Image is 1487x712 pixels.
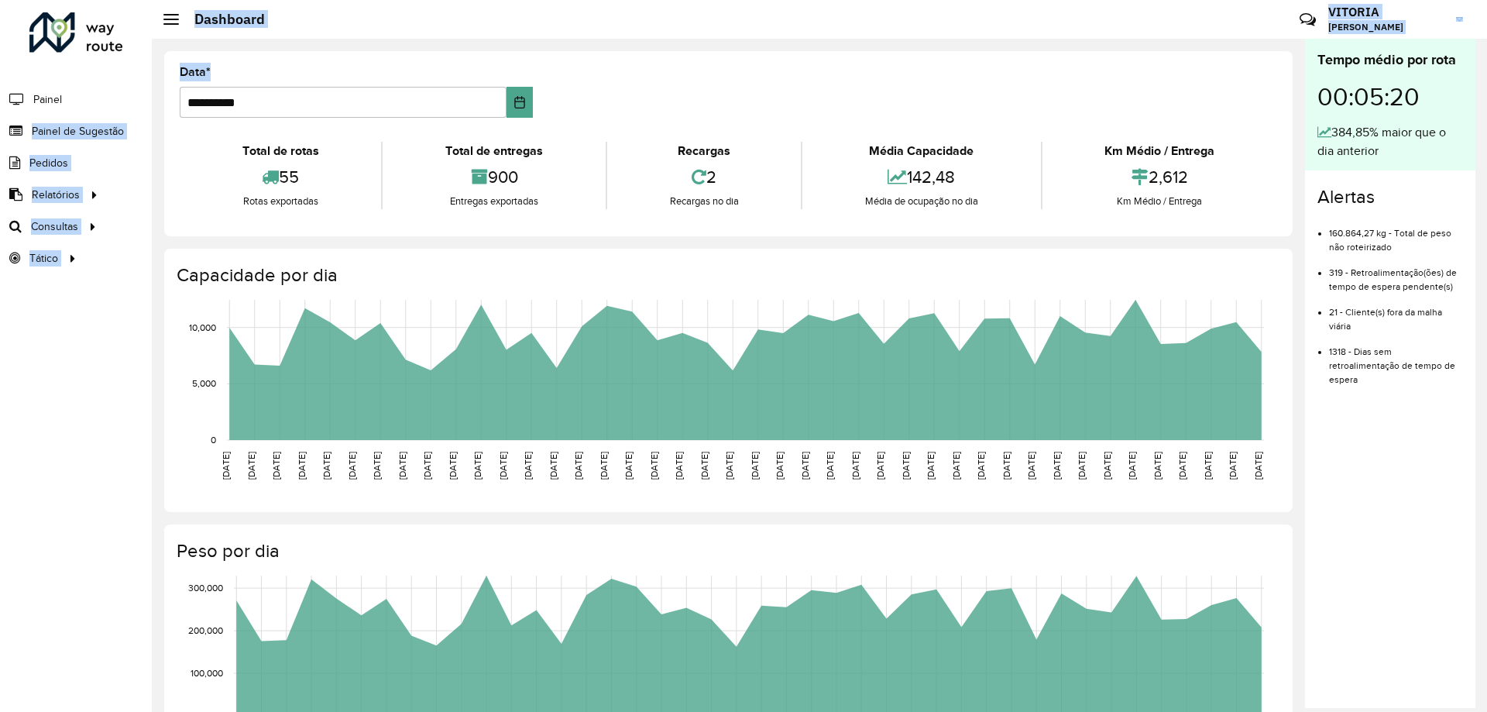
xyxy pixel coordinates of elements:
div: Tempo médio por rota [1317,50,1463,71]
div: Km Médio / Entrega [1046,142,1273,160]
div: 00:05:20 [1317,71,1463,123]
text: [DATE] [573,452,583,480]
text: [DATE] [221,452,231,480]
text: [DATE] [724,452,734,480]
span: Relatórios [32,187,80,203]
text: [DATE] [1001,452,1011,480]
text: [DATE] [472,452,483,480]
a: Contato Rápido [1291,3,1324,36]
button: Choose Date [507,87,534,118]
text: [DATE] [875,452,885,480]
text: 10,000 [189,322,216,332]
div: Entregas exportadas [386,194,601,209]
text: [DATE] [649,452,659,480]
text: 0 [211,435,216,445]
div: Km Médio / Entrega [1046,194,1273,209]
text: [DATE] [976,452,986,480]
div: Recargas [611,142,797,160]
text: [DATE] [800,452,810,480]
text: [DATE] [347,452,357,480]
text: [DATE] [271,452,281,480]
h4: Capacidade por dia [177,264,1277,287]
text: [DATE] [825,452,835,480]
text: [DATE] [699,452,709,480]
h3: VITORIA [1328,5,1444,19]
li: 21 - Cliente(s) fora da malha viária [1329,294,1463,333]
text: [DATE] [448,452,458,480]
text: [DATE] [523,452,533,480]
text: [DATE] [1203,452,1213,480]
text: [DATE] [951,452,961,480]
div: 55 [184,160,377,194]
h4: Alertas [1317,186,1463,208]
div: 900 [386,160,601,194]
text: [DATE] [246,452,256,480]
h2: Dashboard [179,11,265,28]
text: [DATE] [1253,452,1263,480]
div: Média Capacidade [806,142,1036,160]
text: [DATE] [1177,452,1187,480]
li: 160.864,27 kg - Total de peso não roteirizado [1329,215,1463,254]
text: [DATE] [422,452,432,480]
h4: Peso por dia [177,540,1277,562]
text: [DATE] [297,452,307,480]
div: Total de entregas [386,142,601,160]
div: 142,48 [806,160,1036,194]
span: Consultas [31,218,78,235]
text: 200,000 [188,625,223,635]
div: Média de ocupação no dia [806,194,1036,209]
div: 384,85% maior que o dia anterior [1317,123,1463,160]
div: Rotas exportadas [184,194,377,209]
li: 1318 - Dias sem retroalimentação de tempo de espera [1329,333,1463,387]
li: 319 - Retroalimentação(ões) de tempo de espera pendente(s) [1329,254,1463,294]
text: 100,000 [191,668,223,678]
text: [DATE] [397,452,407,480]
text: [DATE] [1077,452,1087,480]
text: [DATE] [1152,452,1162,480]
text: [DATE] [1052,452,1062,480]
text: [DATE] [321,452,331,480]
text: [DATE] [548,452,558,480]
span: Tático [29,250,58,267]
text: [DATE] [901,452,911,480]
text: 300,000 [188,583,223,593]
text: [DATE] [674,452,684,480]
text: [DATE] [850,452,860,480]
text: [DATE] [372,452,382,480]
span: [PERSON_NAME] [1328,20,1444,34]
text: [DATE] [926,452,936,480]
text: 5,000 [192,378,216,388]
span: Painel [33,91,62,108]
div: 2 [611,160,797,194]
text: [DATE] [1026,452,1036,480]
text: [DATE] [750,452,760,480]
text: [DATE] [498,452,508,480]
div: Recargas no dia [611,194,797,209]
div: 2,612 [1046,160,1273,194]
text: [DATE] [623,452,634,480]
div: Total de rotas [184,142,377,160]
text: [DATE] [1228,452,1238,480]
text: [DATE] [774,452,785,480]
text: [DATE] [599,452,609,480]
text: [DATE] [1102,452,1112,480]
span: Painel de Sugestão [32,123,124,139]
text: [DATE] [1127,452,1137,480]
label: Data [180,63,211,81]
span: Pedidos [29,155,68,171]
